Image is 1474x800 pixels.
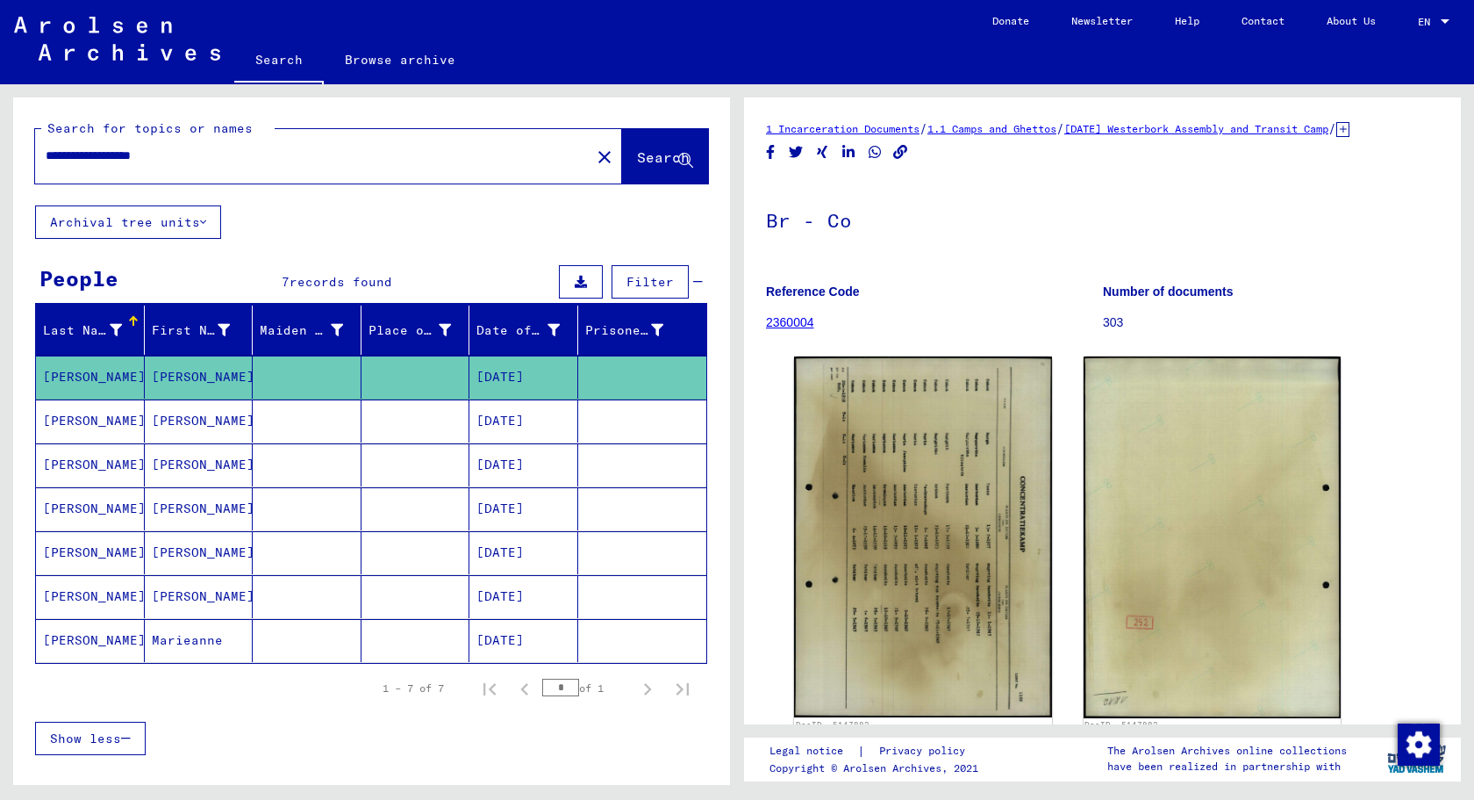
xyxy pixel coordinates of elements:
[469,619,578,662] mat-cell: [DATE]
[891,141,910,163] button: Copy link
[36,306,145,355] mat-header-cell: Last Name
[35,722,146,755] button: Show less
[39,263,118,294] div: People
[919,120,927,136] span: /
[47,120,253,136] mat-label: Search for topics or names
[43,321,122,340] div: Last Name
[1398,724,1440,766] img: Change consent
[542,680,630,696] div: of 1
[766,122,919,135] a: 1 Incarceration Documents
[383,681,444,696] div: 1 – 7 of 7
[630,671,665,706] button: Next page
[507,671,542,706] button: Previous page
[796,720,869,730] a: DocID: 5147883
[476,316,582,344] div: Date of Birth
[152,316,253,344] div: First Name
[43,316,144,344] div: Last Name
[594,147,615,168] mat-icon: close
[840,141,858,163] button: Share on LinkedIn
[1418,16,1437,28] span: EN
[469,356,578,399] mat-cell: [DATE]
[368,321,452,340] div: Place of Birth
[1084,720,1158,730] a: DocID: 5147883
[324,39,476,81] a: Browse archive
[769,742,857,760] a: Legal notice
[762,141,780,163] button: Share on Facebook
[14,17,220,61] img: Arolsen_neg.svg
[145,443,254,486] mat-cell: [PERSON_NAME]
[766,315,814,329] a: 2360004
[769,760,986,776] p: Copyright © Arolsen Archives, 2021
[469,487,578,530] mat-cell: [DATE]
[282,274,290,290] span: 7
[1056,120,1064,136] span: /
[36,575,145,618] mat-cell: [PERSON_NAME]
[1328,120,1336,136] span: /
[234,39,324,84] a: Search
[766,180,1439,257] h1: Br - Co
[587,139,622,174] button: Clear
[472,671,507,706] button: First page
[469,306,578,355] mat-header-cell: Date of Birth
[145,487,254,530] mat-cell: [PERSON_NAME]
[665,671,700,706] button: Last page
[1384,737,1449,781] img: yv_logo.png
[290,274,392,290] span: records found
[469,575,578,618] mat-cell: [DATE]
[622,129,708,184] button: Search
[36,531,145,574] mat-cell: [PERSON_NAME]
[476,321,560,340] div: Date of Birth
[1103,314,1439,332] p: 303
[145,356,254,399] mat-cell: [PERSON_NAME]
[1397,723,1439,765] div: Change consent
[866,141,884,163] button: Share on WhatsApp
[260,321,343,340] div: Maiden Name
[469,531,578,574] mat-cell: [DATE]
[1103,285,1234,299] b: Number of documents
[578,306,707,355] mat-header-cell: Prisoner #
[1107,759,1347,775] p: have been realized in partnership with
[585,321,664,340] div: Prisoner #
[766,285,860,299] b: Reference Code
[626,274,674,290] span: Filter
[1064,122,1328,135] a: [DATE] Westerbork Assembly and Transit Camp
[253,306,361,355] mat-header-cell: Maiden Name
[585,316,686,344] div: Prisoner #
[145,400,254,443] mat-cell: [PERSON_NAME]
[469,443,578,486] mat-cell: [DATE]
[769,742,986,760] div: |
[637,148,690,166] span: Search
[35,205,221,239] button: Archival tree units
[36,619,145,662] mat-cell: [PERSON_NAME]
[794,357,1052,717] img: 001.jpg
[145,619,254,662] mat-cell: Marieanne
[36,443,145,486] mat-cell: [PERSON_NAME]
[865,742,986,760] a: Privacy policy
[152,321,231,340] div: First Name
[145,306,254,355] mat-header-cell: First Name
[813,141,832,163] button: Share on Xing
[1107,743,1347,759] p: The Arolsen Archives online collections
[36,487,145,530] mat-cell: [PERSON_NAME]
[260,316,365,344] div: Maiden Name
[36,400,145,443] mat-cell: [PERSON_NAME]
[36,356,145,399] mat-cell: [PERSON_NAME]
[787,141,805,163] button: Share on Twitter
[368,316,474,344] div: Place of Birth
[1084,357,1342,717] img: 002.jpg
[145,531,254,574] mat-cell: [PERSON_NAME]
[612,265,689,299] button: Filter
[145,575,254,618] mat-cell: [PERSON_NAME]
[469,400,578,443] mat-cell: [DATE]
[927,122,1056,135] a: 1.1 Camps and Ghettos
[361,306,470,355] mat-header-cell: Place of Birth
